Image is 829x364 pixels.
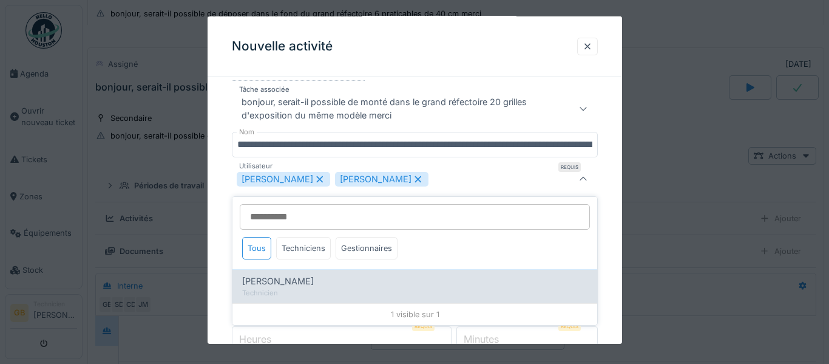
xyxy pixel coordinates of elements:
div: bonjour, serait-il possible de monté dans le grand réfectoire 20 grilles d'exposition du même mod... [237,95,547,122]
label: Heures [237,332,274,346]
div: Requis [558,321,581,331]
h3: Nouvelle activité [232,39,333,54]
div: Technicien [242,288,587,298]
div: [PERSON_NAME] [237,172,330,187]
label: Utilisateur [237,161,275,171]
div: Informations générales [232,60,365,81]
div: [PERSON_NAME] [335,172,428,187]
div: Gestionnaires [336,237,398,259]
div: Techniciens [276,237,331,259]
div: Requis [558,162,581,172]
span: [PERSON_NAME] [242,275,314,288]
div: Requis [412,321,435,331]
label: Tâche associée [237,84,292,95]
div: Tous [242,237,271,259]
label: Minutes [461,332,501,346]
label: Nom [237,127,257,137]
div: 1 visible sur 1 [232,303,597,325]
